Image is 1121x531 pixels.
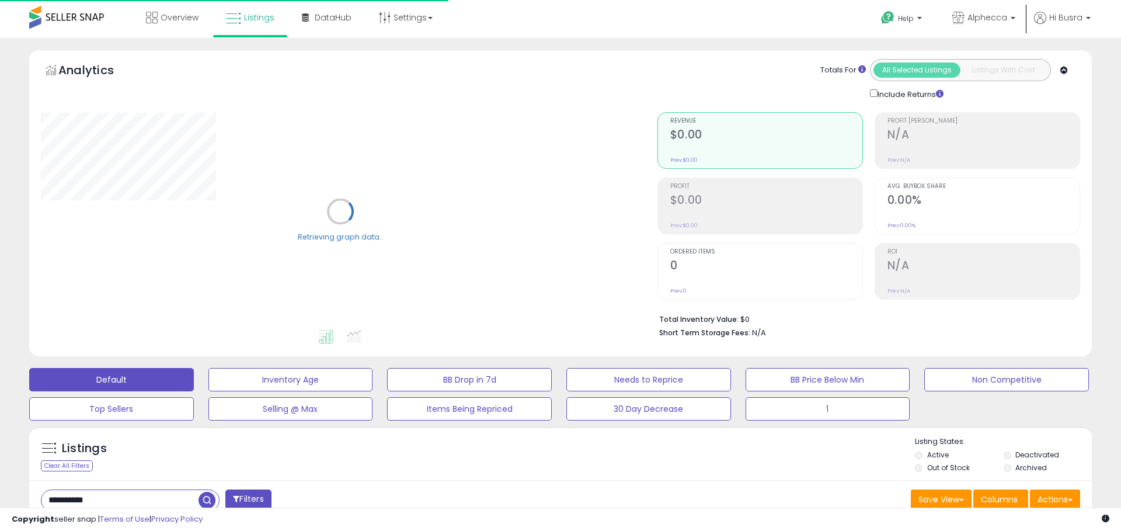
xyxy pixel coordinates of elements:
[898,13,914,23] span: Help
[315,12,351,23] span: DataHub
[566,397,731,421] button: 30 Day Decrease
[887,128,1080,144] h2: N/A
[670,193,862,209] h2: $0.00
[566,368,731,391] button: Needs to Reprice
[911,490,972,509] button: Save View
[746,368,910,391] button: BB Price Below Min
[151,513,203,525] a: Privacy Policy
[973,490,1028,509] button: Columns
[873,63,960,78] button: All Selected Listings
[244,12,274,23] span: Listings
[659,311,1071,325] li: $0
[100,513,149,525] a: Terms of Use
[12,513,54,525] strong: Copyright
[872,2,934,38] a: Help
[887,118,1080,124] span: Profit [PERSON_NAME]
[670,157,698,164] small: Prev: $0.00
[29,368,194,391] button: Default
[62,440,107,457] h5: Listings
[387,397,552,421] button: Items Being Repriced
[1049,12,1082,23] span: Hi Busra
[670,249,862,255] span: Ordered Items
[880,11,895,25] i: Get Help
[670,259,862,275] h2: 0
[387,368,552,391] button: BB Drop in 7d
[861,87,958,100] div: Include Returns
[887,222,915,229] small: Prev: 0.00%
[887,287,910,294] small: Prev: N/A
[208,397,373,421] button: Selling @ Max
[225,490,271,510] button: Filters
[670,118,862,124] span: Revenue
[659,328,750,338] b: Short Term Storage Fees:
[41,460,93,471] div: Clear All Filters
[29,397,194,421] button: Top Sellers
[58,62,137,81] h5: Analytics
[967,12,1007,23] span: Alphecca
[12,514,203,525] div: seller snap | |
[820,65,866,76] div: Totals For
[670,222,698,229] small: Prev: $0.00
[960,63,1047,78] button: Listings With Cost
[1030,490,1080,509] button: Actions
[924,368,1089,391] button: Non Competitive
[298,231,383,242] div: Retrieving graph data..
[981,494,1018,505] span: Columns
[887,157,910,164] small: Prev: N/A
[670,183,862,190] span: Profit
[887,193,1080,209] h2: 0.00%
[670,287,687,294] small: Prev: 0
[915,436,1091,447] p: Listing States:
[887,249,1080,255] span: ROI
[887,183,1080,190] span: Avg. Buybox Share
[752,327,766,338] span: N/A
[1015,450,1059,460] label: Deactivated
[746,397,910,421] button: 1
[659,314,739,324] b: Total Inventory Value:
[670,128,862,144] h2: $0.00
[887,259,1080,275] h2: N/A
[927,450,949,460] label: Active
[1015,463,1047,473] label: Archived
[927,463,970,473] label: Out of Stock
[161,12,199,23] span: Overview
[208,368,373,391] button: Inventory Age
[1034,12,1091,38] a: Hi Busra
